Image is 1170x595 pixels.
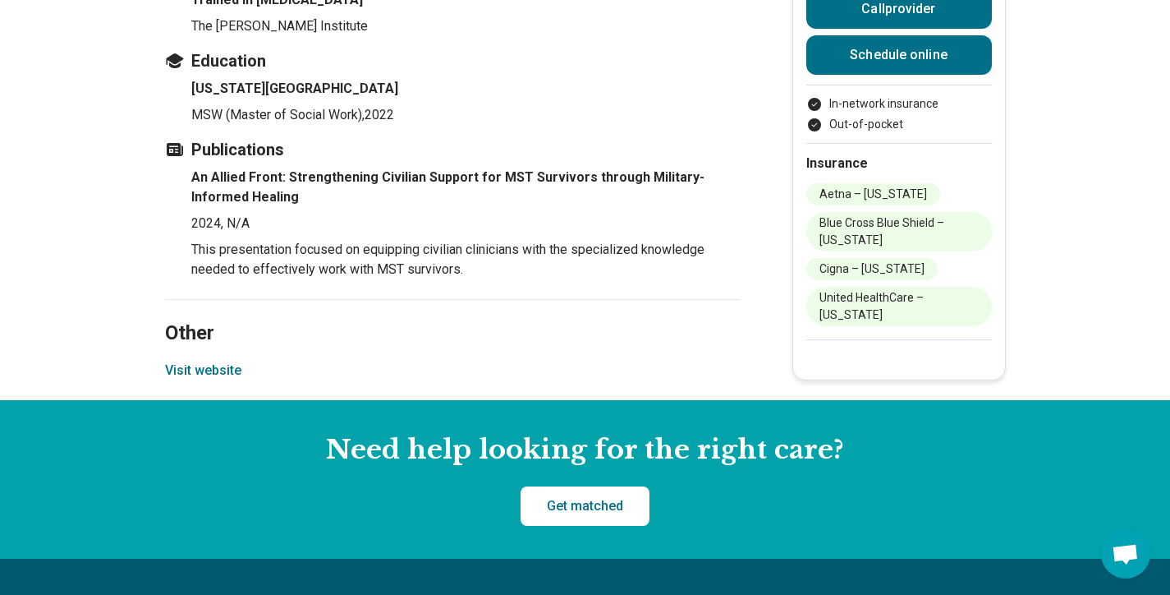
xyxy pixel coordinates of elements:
[806,287,992,326] li: United HealthCare – [US_STATE]
[806,95,992,133] ul: Payment options
[191,16,740,36] p: The [PERSON_NAME] Institute
[806,116,992,133] li: Out-of-pocket
[806,154,992,173] h2: Insurance
[191,105,740,125] p: MSW (Master of Social Work) , 2022
[806,258,938,280] li: Cigna – [US_STATE]
[806,212,992,251] li: Blue Cross Blue Shield – [US_STATE]
[165,138,740,161] h3: Publications
[806,35,992,75] a: Schedule online
[806,183,940,205] li: Aetna – [US_STATE]
[806,95,992,113] li: In-network insurance
[165,361,241,381] button: Visit website
[191,168,740,207] h4: An Allied Front: Strengthening Civilian Support for MST Survivors through Military-Informed Healing
[165,49,740,72] h3: Education
[521,487,649,526] a: Get matched
[191,79,740,99] h4: [US_STATE][GEOGRAPHIC_DATA]
[1101,529,1150,579] div: Open chat
[191,240,740,279] p: This presentation focused on equipping civilian clinicians with the specialized knowledge needed ...
[165,280,740,348] h2: Other
[13,433,1157,468] h2: Need help looking for the right care?
[191,214,740,233] p: 2024, N/A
